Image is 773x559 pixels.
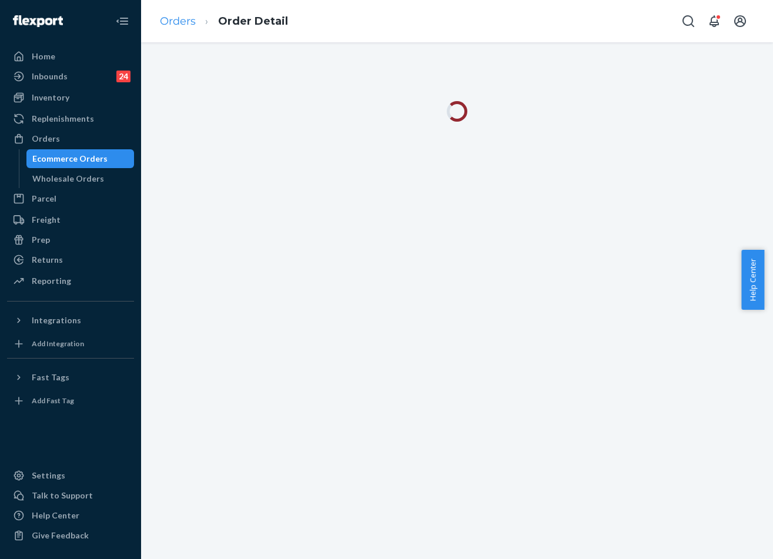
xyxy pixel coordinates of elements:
[7,250,134,269] a: Returns
[32,275,71,287] div: Reporting
[7,67,134,86] a: Inbounds24
[702,9,726,33] button: Open notifications
[7,526,134,545] button: Give Feedback
[150,4,297,39] ol: breadcrumbs
[26,169,135,188] a: Wholesale Orders
[32,371,69,383] div: Fast Tags
[32,396,74,406] div: Add Fast Tag
[32,153,108,165] div: Ecommerce Orders
[32,133,60,145] div: Orders
[7,129,134,148] a: Orders
[32,510,79,521] div: Help Center
[32,314,81,326] div: Integrations
[7,189,134,208] a: Parcel
[32,113,94,125] div: Replenishments
[32,71,68,82] div: Inbounds
[32,234,50,246] div: Prep
[7,486,134,505] a: Talk to Support
[7,391,134,410] a: Add Fast Tag
[32,51,55,62] div: Home
[7,466,134,485] a: Settings
[7,368,134,387] button: Fast Tags
[32,254,63,266] div: Returns
[26,149,135,168] a: Ecommerce Orders
[7,88,134,107] a: Inventory
[32,490,93,501] div: Talk to Support
[7,506,134,525] a: Help Center
[7,334,134,353] a: Add Integration
[116,71,130,82] div: 24
[677,9,700,33] button: Open Search Box
[32,470,65,481] div: Settings
[7,109,134,128] a: Replenishments
[32,92,69,103] div: Inventory
[32,214,61,226] div: Freight
[218,15,288,28] a: Order Detail
[7,272,134,290] a: Reporting
[111,9,134,33] button: Close Navigation
[160,15,196,28] a: Orders
[32,339,84,349] div: Add Integration
[32,173,104,185] div: Wholesale Orders
[7,311,134,330] button: Integrations
[13,15,63,27] img: Flexport logo
[32,530,89,541] div: Give Feedback
[32,193,56,205] div: Parcel
[7,210,134,229] a: Freight
[728,9,752,33] button: Open account menu
[7,47,134,66] a: Home
[7,230,134,249] a: Prep
[741,250,764,310] button: Help Center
